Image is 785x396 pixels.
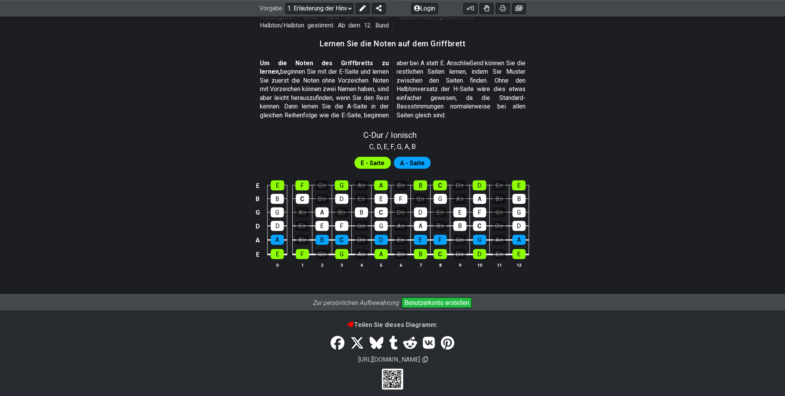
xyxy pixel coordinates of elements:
font: C [438,182,442,189]
font: F [300,182,304,189]
font: G [397,142,402,151]
font: A♭ [298,209,306,216]
font: D♭ [397,209,405,216]
font: Teilen Sie dieses Diagramm: [354,321,437,328]
font: 3 [341,263,343,268]
font: Um die Noten des Griffbretts zu lernen, [260,59,389,75]
font: E [256,182,259,189]
font: D♭ [495,222,503,230]
font: Lernen Sie die Noten auf dem Griffbrett [320,39,466,48]
font: B♭ [495,195,503,203]
font: 11 [497,263,502,268]
font: - [368,130,371,140]
font: A [517,236,521,244]
font: 8 [439,263,441,268]
font: G [478,236,482,244]
font: G [340,182,344,189]
font: B [458,222,462,230]
font: A [379,250,383,258]
font: 6 [400,263,402,268]
a: Blauer Himmel [367,333,386,354]
font: , [409,142,410,151]
font: B [320,236,324,244]
font: D♭ [456,250,464,258]
font: Dur / Ionisch [371,130,417,140]
font: A [419,222,422,230]
font: , [402,142,403,151]
a: Reddit [400,333,420,354]
font: , [394,142,395,151]
font: , [381,142,382,151]
select: Vorgabe [285,3,353,14]
font: G [438,195,442,203]
font: G [275,209,279,216]
font: Zur persönlichen Aufbewahrung [313,299,399,306]
font: A♭ [456,195,464,203]
font: 2 [321,263,323,268]
font: E♭ [495,182,503,189]
font: E [517,250,521,258]
button: Vorgabe teilen [372,3,386,14]
font: B [419,250,422,258]
font: , [388,142,389,151]
font: C [363,130,368,140]
font: A [405,142,409,151]
font: 7 [419,263,422,268]
font: B♭ [397,182,405,189]
font: E [320,222,324,230]
button: Geschicklichkeit für alle Bundsätze umschalten [480,3,493,14]
font: F [438,236,442,244]
font: B [256,195,259,203]
a: Tweet [348,333,367,354]
button: Drucken [496,3,510,14]
font: E [256,250,259,258]
font: Benutzerkonto erstellen [404,299,469,306]
font: F [399,195,402,203]
font: E [419,236,422,244]
font: , [374,142,375,151]
font: G♭ [318,182,326,189]
font: A [256,236,260,244]
button: Benutzerkonto erstellen [402,297,472,308]
font: A [379,182,383,189]
font: A [320,209,324,216]
font: E [517,182,521,189]
font: A♭ [495,236,503,244]
font: C [477,222,482,230]
font: 1 [301,263,303,268]
font: D [377,142,381,151]
font: E [384,142,388,151]
font: 0 [276,263,278,268]
span: Aktivieren Sie zunächst den vollständigen Bearbeitungsmodus, um [361,157,385,169]
font: B♭ [298,236,306,244]
font: B [412,142,416,151]
button: Vorgabe bearbeiten [356,3,370,14]
font: A [275,236,279,244]
font: 10 [477,263,482,268]
font: D [275,222,280,230]
font: A - Saite [400,159,424,167]
a: VK [420,333,438,354]
a: Tumblr [386,333,400,354]
font: B♭ [338,209,346,216]
font: F [340,222,343,230]
font: E♭ [495,250,503,258]
font: E♭ [397,236,404,244]
font: E♭ [358,195,365,203]
font: 0 [471,5,474,12]
section: Tonleiter-Tonklassen [366,139,419,152]
font: D [256,222,260,230]
font: D [477,182,482,189]
font: Login [420,5,435,12]
a: Pinterest [437,333,457,354]
font: B♭ [397,250,405,258]
font: F [300,250,304,258]
font: 9 [459,263,461,268]
font: A♭ [358,250,365,258]
font: E♭ [436,209,444,216]
font: C [369,142,374,151]
a: Auf Facebook teilen [328,333,347,354]
font: A♭ [358,182,365,189]
div: Scannen Sie es, um es auf Ihrem Mobiltelefon anzuzeigen. [382,369,403,389]
font: G♭ [495,209,503,216]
